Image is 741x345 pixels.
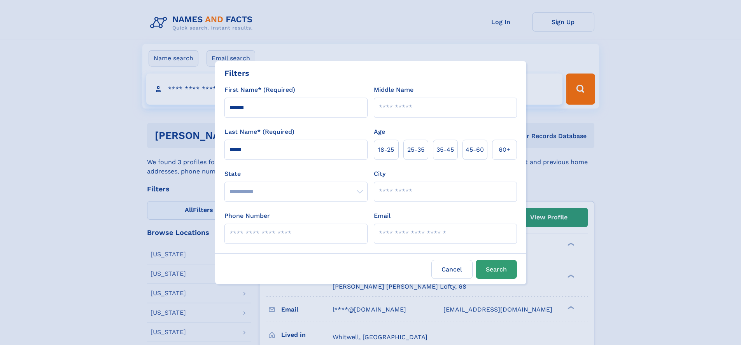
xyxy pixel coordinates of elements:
[224,211,270,221] label: Phone Number
[436,145,454,154] span: 35‑45
[374,211,391,221] label: Email
[224,127,294,137] label: Last Name* (Required)
[499,145,510,154] span: 60+
[374,85,413,95] label: Middle Name
[431,260,473,279] label: Cancel
[224,169,368,179] label: State
[407,145,424,154] span: 25‑35
[466,145,484,154] span: 45‑60
[476,260,517,279] button: Search
[378,145,394,154] span: 18‑25
[374,127,385,137] label: Age
[374,169,385,179] label: City
[224,67,249,79] div: Filters
[224,85,295,95] label: First Name* (Required)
